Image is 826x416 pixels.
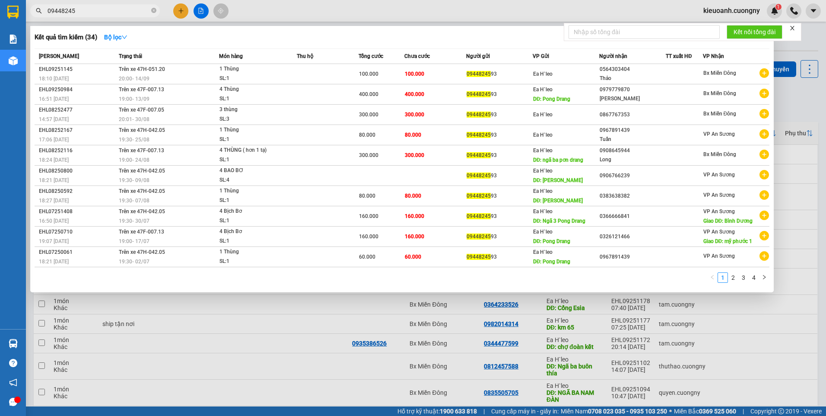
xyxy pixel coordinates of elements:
span: [PERSON_NAME] [39,53,79,59]
span: 18:24 [DATE] [39,157,69,163]
span: Ea H`leo [533,188,553,194]
span: DĐ: [PERSON_NAME] [533,177,583,183]
div: EHL08252167 [39,126,116,135]
span: Ea H`leo [533,168,553,174]
span: plus-circle [759,68,769,78]
span: 300.000 [405,152,424,158]
span: Trên xe 47F-007.13 [119,147,164,154]
a: 4 [749,273,759,282]
span: VP An Sương [703,253,735,259]
span: notification [9,378,17,387]
span: 09448245 [467,234,491,240]
div: 3 thùng [219,105,284,115]
input: Tìm tên, số ĐT hoặc mã đơn [48,6,149,16]
span: 09448245 [467,91,491,97]
span: Giao DĐ: mỹ phước 1 [703,238,753,244]
div: EHL08252116 [39,146,116,155]
span: Chưa cước [404,53,430,59]
span: VP Gửi [533,53,549,59]
span: Trên xe 47F-007.13 [119,229,164,235]
span: Ea H`leo [533,86,553,93]
span: Bx Miền Đông [703,90,737,96]
span: 18:27 [DATE] [39,198,69,204]
span: 17:06 [DATE] [39,137,69,143]
span: message [9,398,17,406]
div: 93 [467,171,532,180]
div: 4 Thùng [219,85,284,94]
div: Long [600,155,665,164]
span: Bx Miền Đông [703,111,737,117]
span: 09448245 [467,112,491,118]
span: 300.000 [359,152,378,158]
div: 93 [467,90,532,99]
span: 18:10 [DATE] [39,76,69,82]
div: 93 [467,253,532,262]
span: Tổng cước [359,53,383,59]
span: Ea H`leo [533,132,553,138]
span: 14:57 [DATE] [39,116,69,122]
div: 93 [467,110,532,119]
span: 19:30 - 25/08 [119,137,149,143]
span: 80.000 [359,193,375,199]
li: Previous Page [707,272,718,283]
div: 1 Thùng [219,125,284,135]
div: 93 [467,232,532,241]
div: 0366666841 [600,212,665,221]
span: VP An Sương [703,229,735,235]
div: SL: 1 [219,155,284,165]
div: 0979779870 [600,85,665,94]
div: 0906766239 [600,171,665,180]
span: Ea H`leo [533,249,553,255]
span: Ea H`leo [533,208,553,214]
span: 80.000 [405,132,421,138]
span: 400.000 [359,91,378,97]
span: 80.000 [405,193,421,199]
span: 09448245 [467,213,491,219]
span: DĐ: Pong Drang [533,96,571,102]
span: Trên xe 47F-007.05 [119,107,164,113]
div: SL: 3 [219,115,284,124]
div: 93 [467,131,532,140]
span: Ea H`leo [533,112,553,118]
span: Trên xe 47F-007.13 [119,86,164,93]
div: 0326121466 [600,232,665,241]
span: Trên xe 47H-042.05 [119,188,165,194]
span: 20:01 - 30/08 [119,116,149,122]
div: 1 Thùng [219,247,284,257]
span: 09448245 [467,193,491,199]
span: 400.000 [405,91,424,97]
span: down [121,34,127,40]
div: 4 Bịch Bơ [219,227,284,237]
span: DĐ: Pong Drang [533,238,571,244]
li: 4 [749,272,759,283]
span: 19:30 - 02/07 [119,259,149,265]
span: Người gửi [466,53,490,59]
a: 1 [718,273,728,282]
div: EHL08250800 [39,166,116,176]
div: 4 Bịch Bơ [219,207,284,216]
span: plus-circle [759,89,769,98]
div: 4 THÙNG ( hơn 1 tạ) [219,146,284,155]
span: 100.000 [359,71,378,77]
span: Bx Miền Đông [703,70,737,76]
span: plus-circle [759,129,769,139]
span: 60.000 [405,254,421,260]
span: 18:21 [DATE] [39,177,69,183]
span: plus-circle [759,150,769,159]
div: 0564303404 [600,65,665,74]
span: 09448245 [467,132,491,138]
span: plus-circle [759,190,769,200]
div: [PERSON_NAME] [600,94,665,103]
span: Ea H`leo [533,71,553,77]
img: warehouse-icon [9,56,18,65]
div: SL: 4 [219,176,284,185]
span: close-circle [151,7,156,15]
h3: Kết quả tìm kiếm ( 34 ) [35,33,97,42]
span: 19:00 - 24/08 [119,157,149,163]
a: 3 [739,273,748,282]
button: left [707,272,718,283]
span: 160.000 [359,234,378,240]
div: SL: 1 [219,237,284,246]
button: Kết nối tổng đài [727,25,782,39]
li: 3 [738,272,749,283]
